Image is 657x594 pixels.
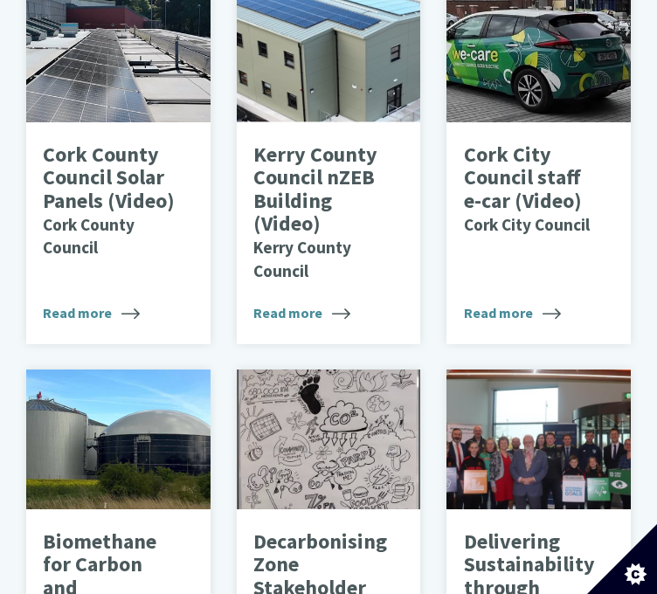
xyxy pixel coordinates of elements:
small: Cork County Council [43,214,135,258]
p: Cork City Council staff e-car (Video) [464,143,599,236]
p: Kerry County Council nZEB Building (Video) [253,143,389,281]
button: Set cookie preferences [587,524,657,594]
span: Read more [464,302,561,323]
span: Read more [253,302,350,323]
span: Read more [43,302,140,323]
small: Kerry County Council [253,237,351,280]
p: Cork County Council Solar Panels (Video) [43,143,178,259]
small: Cork City Council [464,214,590,235]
